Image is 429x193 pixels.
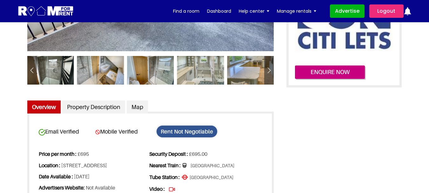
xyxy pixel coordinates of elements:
[39,160,148,171] li: [STREET_ADDRESS]
[127,100,148,114] a: Map
[95,130,100,134] img: card-verified
[149,162,181,169] strong: Nearest Train :
[286,100,429,189] iframe: Advertisement
[295,65,365,79] button: Enquire now
[62,100,125,114] a: Property Description
[39,151,77,157] strong: Price per month :
[404,7,412,15] img: ic-notification
[39,129,45,135] img: card-verified
[157,126,217,137] span: Rent Not Negotiable
[27,100,61,114] a: Overview
[39,184,85,191] strong: Advertisers Website:
[149,174,180,180] strong: Tube Station :
[95,128,151,135] span: Mobile Verified
[149,186,165,192] strong: Video :
[207,6,231,16] a: Dashboard
[264,63,274,79] div: Next slide
[39,148,148,160] li: £695
[183,163,234,169] span: [GEOGRAPHIC_DATA]
[149,148,259,160] li: £695.00
[277,6,316,16] a: Manage rentals
[39,171,148,182] li: [DATE]
[182,175,233,181] span: [GEOGRAPHIC_DATA]
[39,128,94,135] span: Email Verified
[330,4,365,18] a: Advertise
[239,6,269,16] a: Help center
[39,173,73,180] strong: Date Available :
[27,63,37,79] div: Previous slide
[18,5,74,17] img: Logo for Room for Rent, featuring a welcoming design with a house icon and modern typography
[149,151,188,157] strong: Security Deposit :
[369,4,404,18] a: Logout
[39,162,60,169] strong: Location :
[173,6,199,16] a: Find a room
